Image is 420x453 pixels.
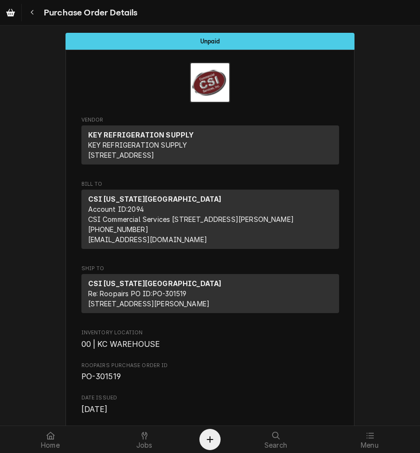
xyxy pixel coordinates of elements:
div: Vendor [81,125,339,168]
span: KEY REFRIGERATION SUPPLY [STREET_ADDRESS] [88,141,187,159]
span: Roopairs Purchase Order ID [81,371,339,383]
span: [STREET_ADDRESS][PERSON_NAME] [88,300,210,308]
strong: KEY REFRIGERATION SUPPLY [88,131,194,139]
a: Search [229,428,322,451]
div: Date Issued [81,394,339,415]
div: Vendor [81,125,339,165]
span: Inventory Location [81,329,339,337]
span: 00 | KC WAREHOUSE [81,340,160,349]
span: Inventory Location [81,339,339,350]
div: Status [66,33,354,50]
span: [DATE] [81,405,108,414]
span: Bill To [81,180,339,188]
strong: CSI [US_STATE][GEOGRAPHIC_DATA] [88,195,222,203]
span: Account ID: 2094 [88,205,144,213]
span: Date Issued [81,404,339,415]
div: Inventory Location [81,329,339,350]
a: [EMAIL_ADDRESS][DOMAIN_NAME] [88,235,207,244]
span: CSI Commercial Services [STREET_ADDRESS][PERSON_NAME] [88,215,294,223]
a: [PHONE_NUMBER] [88,225,148,233]
span: Roopairs Purchase Order ID [81,362,339,370]
span: Unpaid [200,38,220,44]
div: Bill To [81,190,339,249]
div: Bill To [81,190,339,253]
span: Search [264,441,287,449]
div: Purchase Order Ship To [81,265,339,317]
span: Re: Roopairs PO ID: PO-301519 [88,289,187,298]
div: Ship To [81,274,339,317]
img: Logo [190,62,230,103]
a: Go to Purchase Orders [2,4,19,21]
button: Navigate back [24,4,41,21]
span: Ship To [81,265,339,273]
div: Purchase Order Bill To [81,180,339,253]
a: Jobs [98,428,191,451]
span: Home [41,441,60,449]
div: Ship To [81,274,339,313]
strong: CSI [US_STATE][GEOGRAPHIC_DATA] [88,279,222,288]
span: Menu [361,441,379,449]
a: Home [4,428,97,451]
div: Purchase Order Vendor [81,116,339,169]
div: Roopairs Purchase Order ID [81,362,339,383]
a: Menu [323,428,416,451]
span: PO-301519 [81,372,121,381]
button: Create Object [199,429,221,450]
span: Date Issued [81,394,339,402]
span: Vendor [81,116,339,124]
span: Jobs [136,441,153,449]
span: Purchase Order Details [41,6,138,19]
